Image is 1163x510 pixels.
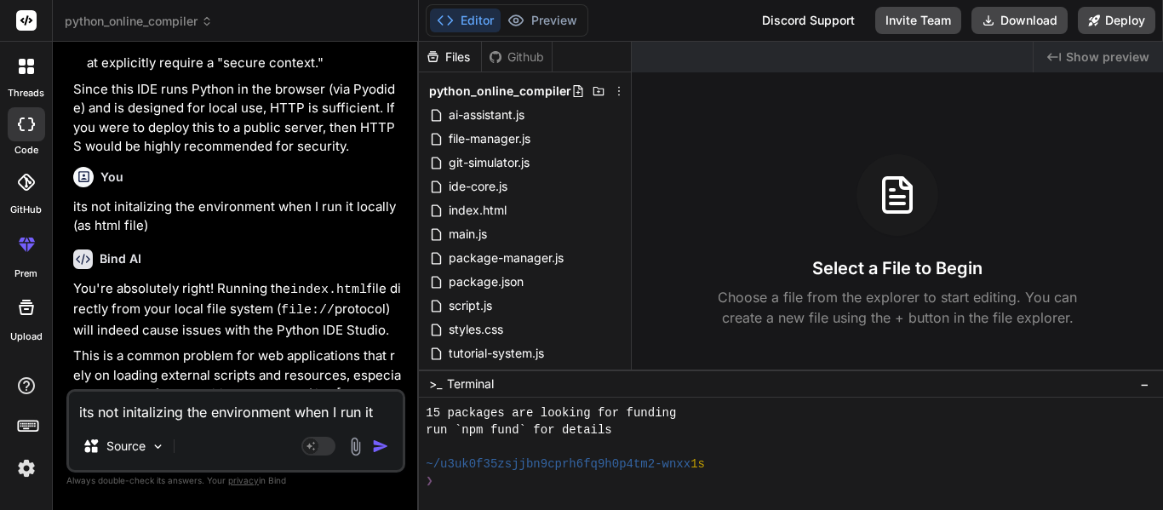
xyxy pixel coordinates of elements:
[419,49,481,66] div: Files
[151,439,165,454] img: Pick Models
[1137,370,1153,398] button: −
[1078,7,1155,34] button: Deploy
[426,473,433,490] span: ❯
[447,375,494,393] span: Terminal
[12,454,41,483] img: settings
[73,279,402,341] p: You're absolutely right! Running the file directly from your local file system ( protocol) will i...
[73,198,402,236] p: its not initalizing the environment when I run it locally (as html file)
[14,143,38,158] label: code
[426,421,611,438] span: run `npm fund` for details
[100,169,123,186] h6: You
[66,473,405,489] p: Always double-check its answers. Your in Bind
[372,438,389,455] img: icon
[752,7,865,34] div: Discord Support
[447,129,532,149] span: file-manager.js
[430,9,501,32] button: Editor
[346,437,365,456] img: attachment
[447,224,489,244] span: main.js
[447,295,494,316] span: script.js
[875,7,961,34] button: Invite Team
[501,9,584,32] button: Preview
[482,49,552,66] div: Github
[429,83,571,100] span: python_online_compiler
[447,152,531,173] span: git-simulator.js
[1140,375,1149,393] span: −
[65,13,213,30] span: python_online_compiler
[447,343,546,364] span: tutorial-system.js
[14,266,37,281] label: prem
[10,203,42,217] label: GitHub
[812,256,983,280] h3: Select a File to Begin
[281,303,335,318] code: file://
[106,438,146,455] p: Source
[447,176,509,197] span: ide-core.js
[690,456,705,473] span: 1s
[429,375,442,393] span: >_
[73,80,402,157] p: Since this IDE runs Python in the browser (via Pyodide) and is designed for local use, HTTP is su...
[10,329,43,344] label: Upload
[447,105,526,125] span: ai-assistant.js
[1066,49,1149,66] span: Show preview
[447,200,508,221] span: index.html
[707,287,1088,328] p: Choose a file from the explorer to start editing. You can create a new file using the + button in...
[290,283,367,297] code: index.html
[100,250,141,267] h6: Bind AI
[228,475,259,485] span: privacy
[8,86,44,100] label: threads
[447,272,525,292] span: package.json
[426,404,676,421] span: 15 packages are looking for funding
[447,319,505,340] span: styles.css
[447,248,565,268] span: package-manager.js
[426,456,690,473] span: ~/u3uk0f35zsjjbn9cprh6fq9h0p4tm2-wnxx
[971,7,1068,34] button: Download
